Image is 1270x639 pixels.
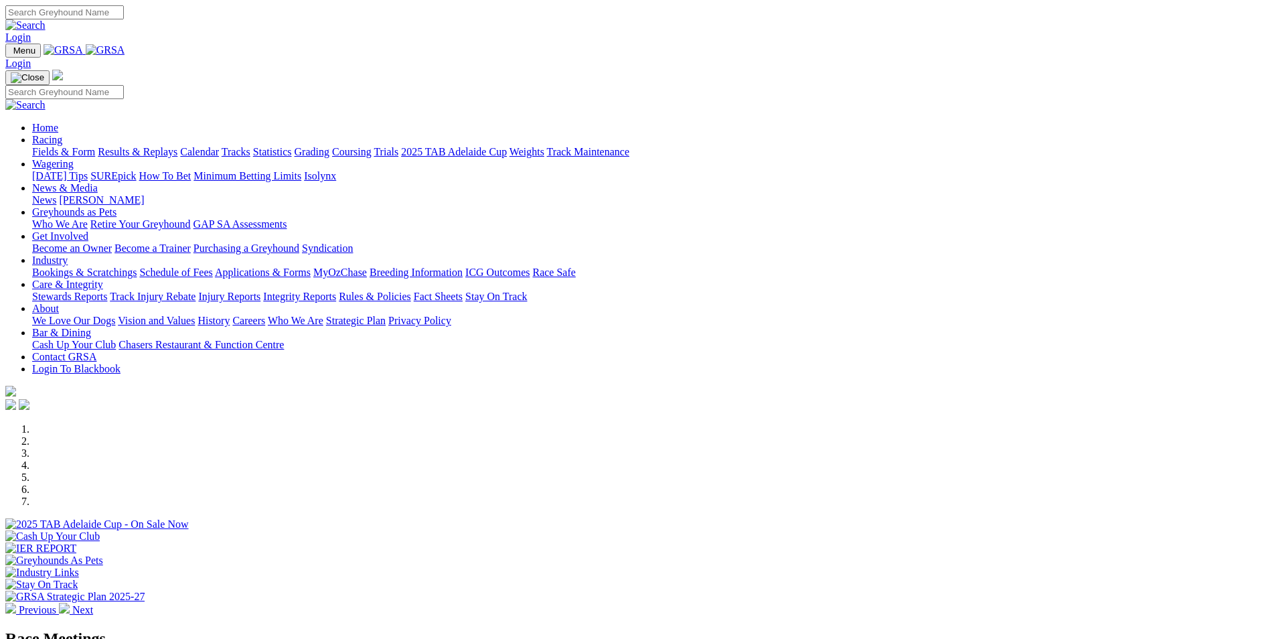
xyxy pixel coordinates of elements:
[5,603,16,614] img: chevron-left-pager-white.svg
[32,267,1265,279] div: Industry
[52,70,63,80] img: logo-grsa-white.png
[32,122,58,133] a: Home
[19,399,29,410] img: twitter.svg
[90,170,136,182] a: SUREpick
[72,604,93,616] span: Next
[193,218,287,230] a: GAP SA Assessments
[32,134,62,145] a: Racing
[547,146,629,157] a: Track Maintenance
[139,267,212,278] a: Schedule of Fees
[32,218,1265,230] div: Greyhounds as Pets
[32,218,88,230] a: Who We Are
[32,182,98,194] a: News & Media
[5,5,124,19] input: Search
[32,279,103,290] a: Care & Integrity
[263,291,336,302] a: Integrity Reports
[5,567,79,579] img: Industry Links
[197,315,230,326] a: History
[59,604,93,616] a: Next
[44,44,83,56] img: GRSA
[295,146,329,157] a: Grading
[32,242,112,254] a: Become an Owner
[414,291,463,302] a: Fact Sheets
[32,255,68,266] a: Industry
[198,291,260,302] a: Injury Reports
[465,267,530,278] a: ICG Outcomes
[139,170,191,182] a: How To Bet
[32,315,115,326] a: We Love Our Dogs
[19,604,56,616] span: Previous
[5,518,189,530] img: 2025 TAB Adelaide Cup - On Sale Now
[32,194,1265,206] div: News & Media
[253,146,292,157] a: Statistics
[304,170,336,182] a: Isolynx
[11,72,44,83] img: Close
[32,339,116,350] a: Cash Up Your Club
[32,158,74,169] a: Wagering
[5,58,31,69] a: Login
[32,291,107,302] a: Stewards Reports
[5,555,103,567] img: Greyhounds As Pets
[5,19,46,31] img: Search
[532,267,575,278] a: Race Safe
[5,591,145,603] img: GRSA Strategic Plan 2025-27
[326,315,386,326] a: Strategic Plan
[32,351,96,362] a: Contact GRSA
[32,303,59,314] a: About
[5,70,50,85] button: Toggle navigation
[32,194,56,206] a: News
[509,146,544,157] a: Weights
[215,267,311,278] a: Applications & Forms
[13,46,35,56] span: Menu
[90,218,191,230] a: Retire Your Greyhound
[339,291,411,302] a: Rules & Policies
[5,543,76,555] img: IER REPORT
[5,579,78,591] img: Stay On Track
[370,267,463,278] a: Breeding Information
[32,291,1265,303] div: Care & Integrity
[32,363,121,374] a: Login To Blackbook
[32,170,1265,182] div: Wagering
[5,85,124,99] input: Search
[5,530,100,543] img: Cash Up Your Club
[118,339,284,350] a: Chasers Restaurant & Function Centre
[32,146,95,157] a: Fields & Form
[302,242,353,254] a: Syndication
[5,44,41,58] button: Toggle navigation
[465,291,527,302] a: Stay On Track
[5,386,16,397] img: logo-grsa-white.png
[59,603,70,614] img: chevron-right-pager-white.svg
[222,146,250,157] a: Tracks
[32,315,1265,327] div: About
[32,267,137,278] a: Bookings & Scratchings
[313,267,367,278] a: MyOzChase
[98,146,177,157] a: Results & Replays
[193,242,299,254] a: Purchasing a Greyhound
[110,291,195,302] a: Track Injury Rebate
[32,339,1265,351] div: Bar & Dining
[5,99,46,111] img: Search
[118,315,195,326] a: Vision and Values
[32,170,88,182] a: [DATE] Tips
[59,194,144,206] a: [PERSON_NAME]
[32,242,1265,255] div: Get Involved
[180,146,219,157] a: Calendar
[86,44,125,56] img: GRSA
[374,146,398,157] a: Trials
[332,146,372,157] a: Coursing
[232,315,265,326] a: Careers
[268,315,323,326] a: Who We Are
[32,146,1265,158] div: Racing
[114,242,191,254] a: Become a Trainer
[388,315,451,326] a: Privacy Policy
[32,206,116,218] a: Greyhounds as Pets
[5,31,31,43] a: Login
[193,170,301,182] a: Minimum Betting Limits
[5,399,16,410] img: facebook.svg
[5,604,59,616] a: Previous
[401,146,507,157] a: 2025 TAB Adelaide Cup
[32,327,91,338] a: Bar & Dining
[32,230,88,242] a: Get Involved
